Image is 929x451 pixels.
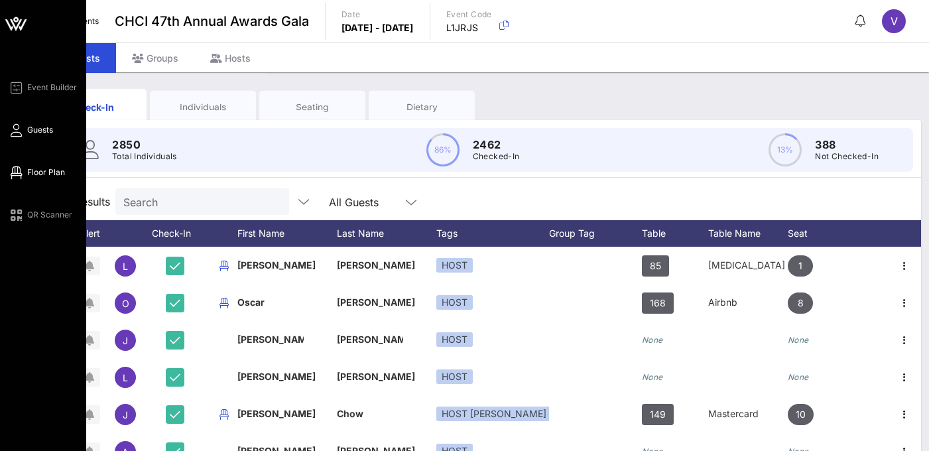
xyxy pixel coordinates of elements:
[341,8,414,21] p: Date
[116,43,194,73] div: Groups
[642,372,663,382] i: None
[112,137,177,153] p: 2850
[321,188,427,215] div: All Guests
[337,259,415,271] span: [PERSON_NAME]
[798,292,804,314] span: 8
[337,296,415,308] span: [PERSON_NAME]
[27,82,77,94] span: Event Builder
[123,335,128,346] span: J
[115,11,309,31] span: CHCI 47th Annual Awards Gala
[145,220,211,247] div: Check-In
[436,295,473,310] div: HOST
[446,21,492,34] p: L1JRJS
[123,372,128,383] span: L
[337,321,403,358] p: [PERSON_NAME]
[237,296,265,308] span: Oscar
[237,371,316,382] span: [PERSON_NAME]
[708,247,788,284] div: [MEDICAL_DATA]
[160,101,246,113] div: Individuals
[194,43,267,73] div: Hosts
[815,150,879,163] p: Not Checked-In
[650,255,661,277] span: 85
[8,80,77,96] a: Event Builder
[237,220,337,247] div: First Name
[436,332,473,347] div: HOST
[473,137,520,153] p: 2462
[788,220,854,247] div: Seat
[50,100,137,114] div: Check-In
[708,220,788,247] div: Table Name
[815,137,879,153] p: 388
[8,207,72,223] a: QR Scanner
[436,258,473,273] div: HOST
[269,101,355,113] div: Seating
[708,284,788,321] div: Airbnb
[27,166,65,178] span: Floor Plan
[122,298,129,309] span: O
[73,220,106,247] div: Alert
[882,9,906,33] div: V
[473,150,520,163] p: Checked-In
[329,196,379,208] div: All Guests
[549,220,642,247] div: Group Tag
[650,292,666,314] span: 168
[642,220,708,247] div: Table
[788,372,809,382] i: None
[27,209,72,221] span: QR Scanner
[796,404,806,425] span: 10
[237,259,316,271] span: [PERSON_NAME]
[436,369,473,384] div: HOST
[708,395,788,432] div: Mastercard
[798,255,802,277] span: 1
[650,404,666,425] span: 149
[237,321,304,358] p: [PERSON_NAME]
[436,407,552,421] div: HOST [PERSON_NAME]
[642,335,663,345] i: None
[237,408,316,419] span: [PERSON_NAME]
[112,150,177,163] p: Total Individuals
[446,8,492,21] p: Event Code
[337,220,436,247] div: Last Name
[337,408,363,419] span: Chow
[8,164,65,180] a: Floor Plan
[337,371,415,382] span: [PERSON_NAME]
[123,409,128,420] span: J
[341,21,414,34] p: [DATE] - [DATE]
[8,122,53,138] a: Guests
[891,15,898,28] span: V
[436,220,549,247] div: Tags
[27,124,53,136] span: Guests
[123,261,128,272] span: L
[379,101,465,113] div: Dietary
[788,335,809,345] i: None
